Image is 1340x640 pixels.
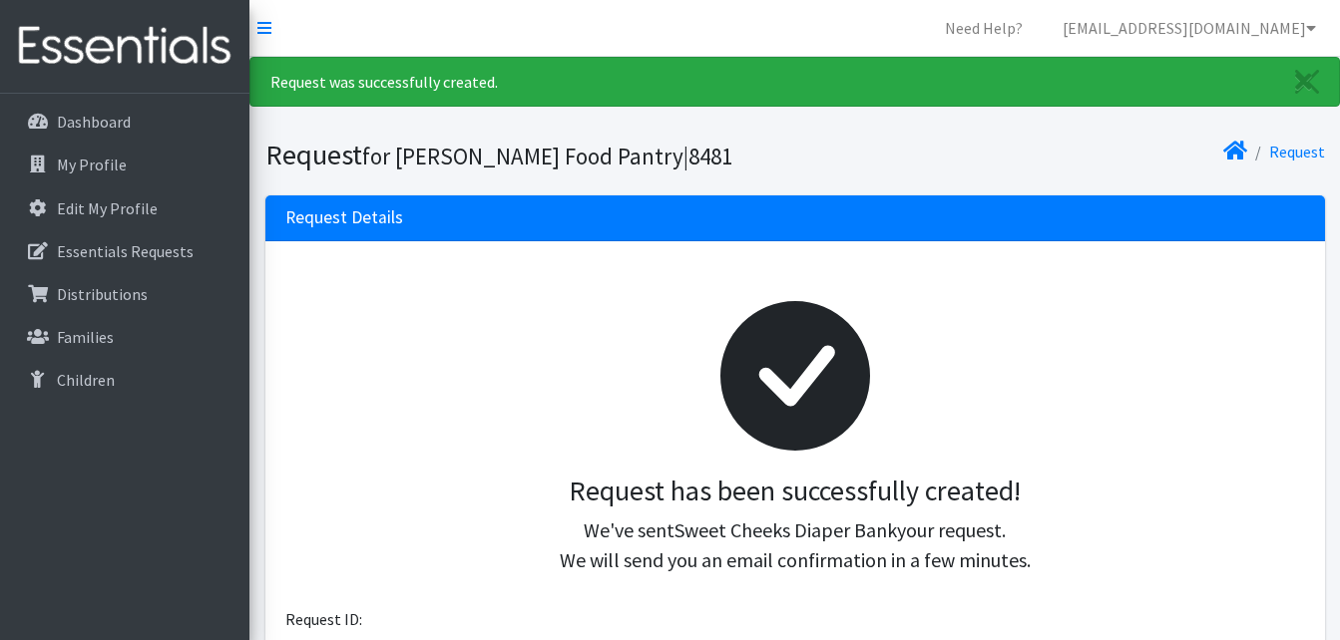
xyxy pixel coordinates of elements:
[285,609,362,629] span: Request ID:
[57,370,115,390] p: Children
[674,517,897,542] span: Sweet Cheeks Diaper Bank
[929,8,1039,48] a: Need Help?
[8,274,241,314] a: Distributions
[8,360,241,400] a: Children
[8,13,241,80] img: HumanEssentials
[265,138,788,172] h1: Request
[285,207,403,228] h3: Request Details
[8,231,241,271] a: Essentials Requests
[301,475,1289,508] h3: Request has been successfully created!
[301,515,1289,575] p: We've sent your request. We will send you an email confirmation in a few minutes.
[8,188,241,228] a: Edit My Profile
[249,57,1340,107] div: Request was successfully created.
[57,284,148,304] p: Distributions
[1269,142,1325,161] a: Request
[8,102,241,142] a: Dashboard
[8,317,241,357] a: Families
[8,145,241,184] a: My Profile
[362,142,732,170] small: for [PERSON_NAME] Food Pantry|8481
[57,155,127,174] p: My Profile
[1047,8,1332,48] a: [EMAIL_ADDRESS][DOMAIN_NAME]
[57,327,114,347] p: Families
[57,241,194,261] p: Essentials Requests
[57,198,158,218] p: Edit My Profile
[1275,58,1339,106] a: Close
[57,112,131,132] p: Dashboard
